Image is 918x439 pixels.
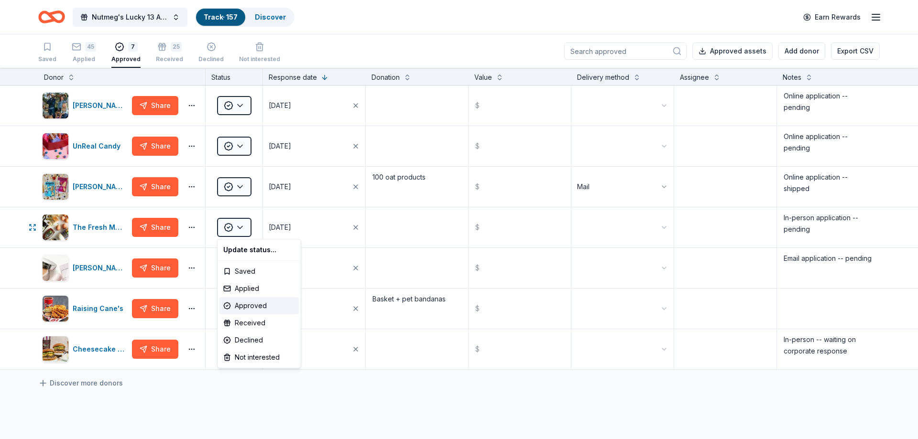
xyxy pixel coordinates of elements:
div: Update status... [219,241,299,258]
div: Not interested [219,349,299,366]
div: Approved [219,297,299,314]
div: Declined [219,332,299,349]
div: Received [219,314,299,332]
div: Saved [219,263,299,280]
div: Applied [219,280,299,297]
